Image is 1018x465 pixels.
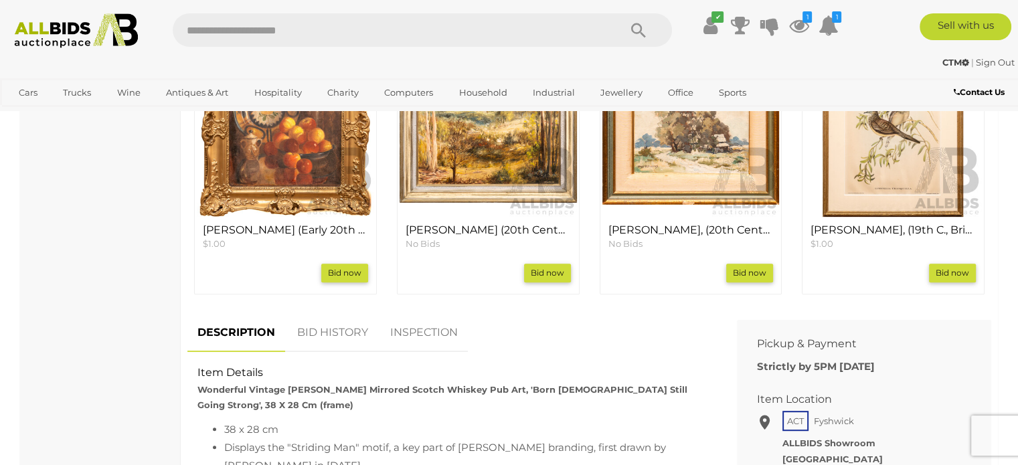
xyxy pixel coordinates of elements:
[224,420,707,438] li: 38 x 28 cm
[10,82,46,104] a: Cars
[602,40,780,217] img: Rhys Williams, (20th Century, Australian,1894-1976), House Hidden by Trees, Lovely Original Vinta...
[406,224,571,250] a: [PERSON_NAME] (20th Century, Australian, 1907-?), Outback Victoria, Lovely Original Vintage Oil o...
[929,264,976,282] a: Bid now
[804,40,982,217] img: John Gould, (19th C., British, 1804-1881) & Henry Constantine Richter (18th C., British, 1821-190...
[608,224,774,236] h4: [PERSON_NAME], (20th Century, Australian,[DATE]-[DATE]), House Hidden by Trees, Lovely Original V...
[811,412,857,430] span: Fyshwick
[187,313,285,353] a: DESCRIPTION
[971,57,974,68] span: |
[321,264,368,282] a: Bid now
[600,37,782,294] div: Rhys Williams, (20th Century, Australian,1894-1976), House Hidden by Trees, Lovely Original Vinta...
[246,82,311,104] a: Hospitality
[592,82,651,104] a: Jewellery
[450,82,516,104] a: Household
[802,37,985,294] div: John Gould, (19th C., British, 1804-1881) & Henry Constantine Richter (18th C., British, 1821-190...
[400,40,577,217] img: John Spink (20th Century, Australian, 1907-?), Outback Victoria, Lovely Original Vintage Oil on B...
[397,37,580,294] div: John Spink (20th Century, Australian, 1907-?), Outback Victoria, Lovely Original Vintage Oil on B...
[406,238,571,250] p: No Bids
[319,82,367,104] a: Charity
[942,57,971,68] a: CTM
[726,264,773,282] a: Bid now
[811,224,976,250] a: [PERSON_NAME], (19th C., British, [DATE]-[DATE]) & [PERSON_NAME] (18th C., British, [DATE]-[DATE]...
[954,87,1005,97] b: Contact Us
[54,82,100,104] a: Trucks
[194,37,377,294] div: Artist Unknown (Early 20th Century), Plate with Jug, Pot and Apples , Original Antique Oil on Can...
[157,82,237,104] a: Antiques & Art
[203,224,368,236] h4: [PERSON_NAME] (Early 20th Century), Plate with Jug, Pot and Apples , Original Antique Oil on Canv...
[700,13,720,37] a: ✔
[788,13,809,37] a: 1
[287,313,378,353] a: BID HISTORY
[954,85,1008,100] a: Contact Us
[108,82,149,104] a: Wine
[818,13,838,37] a: 1
[802,11,812,23] i: 1
[811,224,976,236] h4: [PERSON_NAME], (19th C., British, [DATE]-[DATE]) & [PERSON_NAME] (18th C., British, [DATE]-[DATE]...
[197,367,707,379] h2: Item Details
[782,411,809,431] span: ACT
[782,438,883,464] strong: ALLBIDS Showroom [GEOGRAPHIC_DATA]
[976,57,1015,68] a: Sign Out
[203,224,368,250] a: [PERSON_NAME] (Early 20th Century), Plate with Jug, Pot and Apples , Original Antique Oil on Canv...
[920,13,1011,40] a: Sell with us
[203,238,368,250] p: $1.00
[659,82,702,104] a: Office
[942,57,969,68] strong: CTM
[832,11,841,23] i: 1
[811,238,976,250] p: $1.00
[711,11,724,23] i: ✔
[757,338,951,350] h2: Pickup & Payment
[757,360,875,373] b: Strictly by 5PM [DATE]
[7,13,145,48] img: Allbids.com.au
[757,393,951,405] h2: Item Location
[375,82,442,104] a: Computers
[406,224,571,236] h4: [PERSON_NAME] (20th Century, Australian, 1907-?), Outback Victoria, Lovely Original Vintage Oil o...
[524,82,584,104] a: Industrial
[197,384,687,410] strong: Wonderful Vintage [PERSON_NAME] Mirrored Scotch Whiskey Pub Art, 'Born [DEMOGRAPHIC_DATA] Still G...
[197,40,374,217] img: Artist Unknown (Early 20th Century), Plate with Jug, Pot and Apples , Original Antique Oil on Can...
[608,238,774,250] p: No Bids
[524,264,571,282] a: Bid now
[710,82,755,104] a: Sports
[10,104,122,126] a: [GEOGRAPHIC_DATA]
[605,13,672,47] button: Search
[608,224,774,250] a: [PERSON_NAME], (20th Century, Australian,[DATE]-[DATE]), House Hidden by Trees, Lovely Original V...
[380,313,468,353] a: INSPECTION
